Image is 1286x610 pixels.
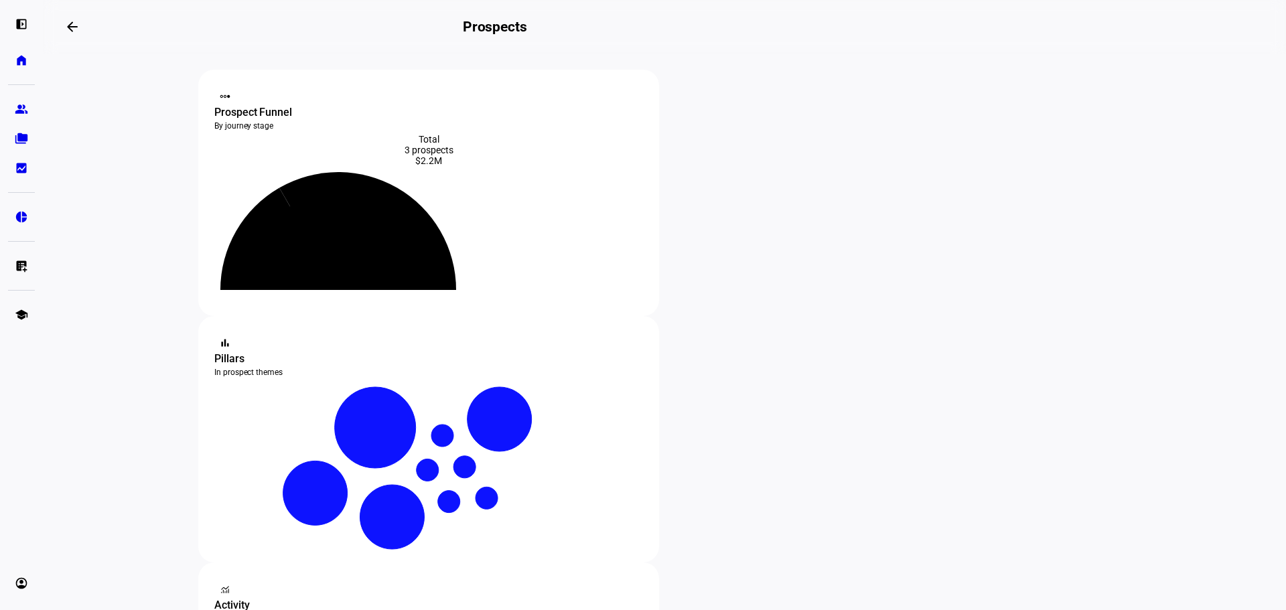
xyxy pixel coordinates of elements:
[8,155,35,181] a: bid_landscape
[8,204,35,230] a: pie_chart
[8,47,35,74] a: home
[15,259,28,273] eth-mat-symbol: list_alt_add
[214,155,643,166] div: $2.2M
[218,583,232,596] mat-icon: monitoring
[15,210,28,224] eth-mat-symbol: pie_chart
[64,19,80,35] mat-icon: arrow_backwards
[214,134,643,145] div: Total
[15,161,28,175] eth-mat-symbol: bid_landscape
[15,308,28,321] eth-mat-symbol: school
[214,367,643,378] div: In prospect themes
[463,19,527,35] h2: Prospects
[15,102,28,116] eth-mat-symbol: group
[218,336,232,350] mat-icon: bar_chart
[218,90,232,103] mat-icon: steppers
[214,351,643,367] div: Pillars
[8,125,35,152] a: folder_copy
[8,96,35,123] a: group
[15,17,28,31] eth-mat-symbol: left_panel_open
[214,121,643,131] div: By journey stage
[15,577,28,590] eth-mat-symbol: account_circle
[214,145,643,155] div: 3 prospects
[15,132,28,145] eth-mat-symbol: folder_copy
[15,54,28,67] eth-mat-symbol: home
[214,104,643,121] div: Prospect Funnel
